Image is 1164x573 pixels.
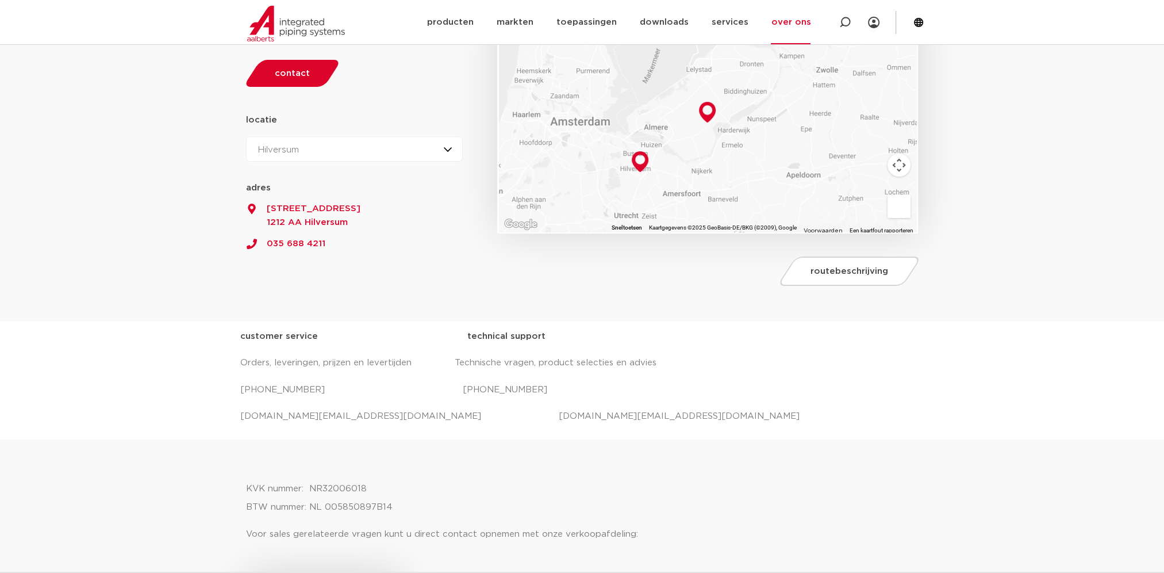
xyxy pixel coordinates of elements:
span: routebeschrijving [810,267,888,276]
a: Voorwaarden (wordt geopend in een nieuw tabblad) [803,228,842,234]
p: KVK nummer: NR32006018 BTW nummer: NL 005850897B14 [246,480,919,517]
span: Hilversum [258,146,299,154]
span: Kaartgegevens ©2025 GeoBasis-DE/BKG (©2009), Google [648,224,796,231]
p: Voor sales gerelateerde vragen kunt u direct contact opnemen met onze verkoopafdeling: [246,525,919,544]
button: Sneltoetsen [611,224,641,232]
a: Een kaartfout rapporteren [849,227,913,234]
a: routebeschrijving [777,257,922,286]
p: [PHONE_NUMBER] [PHONE_NUMBER] [240,381,924,399]
button: Bedieningsopties voor de kaartweergave [888,154,911,177]
a: Dit gebied openen in Google Maps (er wordt een nieuw venster geopend) [502,217,540,232]
a: contact [243,60,341,87]
img: Google [502,217,540,232]
p: [DOMAIN_NAME][EMAIL_ADDRESS][DOMAIN_NAME] [DOMAIN_NAME][EMAIL_ADDRESS][DOMAIN_NAME] [240,407,924,426]
button: Sleep Pegman de kaart op om Street View te openen [888,195,911,218]
strong: customer service technical support [240,332,545,341]
span: contact [275,69,310,78]
strong: locatie [246,116,277,124]
p: Orders, leveringen, prijzen en levertijden Technische vragen, product selecties en advies [240,354,924,372]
